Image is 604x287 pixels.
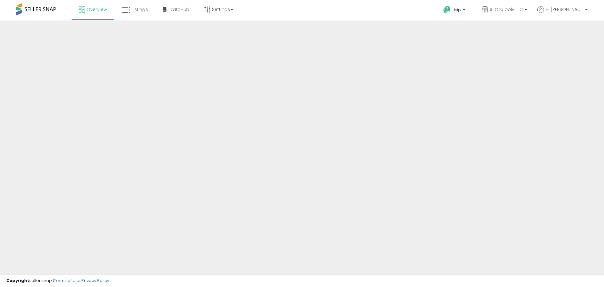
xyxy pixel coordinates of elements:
span: Overview [87,6,107,13]
span: SJC Supply LLC [490,6,523,13]
span: Hi [PERSON_NAME] [545,6,583,13]
a: Terms of Use [54,278,81,284]
span: DataHub [170,6,189,13]
a: Privacy Policy [81,278,109,284]
span: Listings [131,6,148,13]
a: Help [438,1,472,20]
i: Get Help [443,6,451,14]
span: Help [452,7,461,13]
a: Hi [PERSON_NAME] [537,6,588,20]
strong: Copyright [6,278,29,284]
div: seller snap | | [6,278,109,284]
